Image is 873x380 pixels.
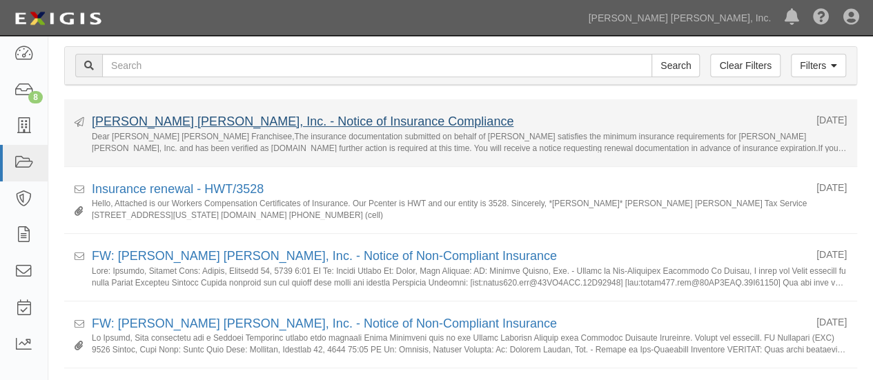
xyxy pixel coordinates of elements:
[28,91,43,103] div: 8
[651,54,700,77] input: Search
[10,6,106,31] img: logo-5460c22ac91f19d4615b14bd174203de0afe785f0fc80cf4dbbc73dc1793850b.png
[92,182,264,196] a: Insurance renewal - HWT/3528
[92,332,847,354] small: Lo Ipsumd, Sita consectetu adi e Seddoei Temporinc utlabo etdo magnaali Enima Minimveni quis no e...
[816,315,847,329] div: [DATE]
[791,54,846,77] a: Filters
[75,320,84,330] i: Received
[75,252,84,262] i: Received
[102,54,652,77] input: Search
[92,113,806,131] div: Jackson Hewitt, Inc. - Notice of Insurance Compliance
[813,10,830,26] i: Help Center - Complianz
[92,181,806,199] div: Insurance renewal - HWT/3528
[92,249,557,263] a: FW: [PERSON_NAME] [PERSON_NAME], Inc. - Notice of Non-Compliant Insurance
[816,181,847,194] div: [DATE]
[816,248,847,261] div: [DATE]
[92,266,847,287] small: Lore: Ipsumdo, Sitamet Cons: Adipis, Elitsedd 54, 5739 6:01 EI Te: Incidi Utlabo Et: Dolor, Magn ...
[710,54,780,77] a: Clear Filters
[92,198,847,219] small: Hello, Attached is our Workers Compensation Certificates of Insurance. Our Pcenter is HWT and our...
[75,186,84,195] i: Received
[92,131,847,152] small: Dear [PERSON_NAME] [PERSON_NAME] Franchisee,The insurance documentation submitted on behalf of [P...
[92,248,806,266] div: FW: Jackson Hewitt, Inc. - Notice of Non-Compliant Insurance
[92,317,557,330] a: FW: [PERSON_NAME] [PERSON_NAME], Inc. - Notice of Non-Compliant Insurance
[75,118,84,128] i: Sent
[581,4,778,32] a: [PERSON_NAME] [PERSON_NAME], Inc.
[92,315,806,333] div: FW: Jackson Hewitt, Inc. - Notice of Non-Compliant Insurance
[816,113,847,127] div: [DATE]
[92,114,513,128] a: [PERSON_NAME] [PERSON_NAME], Inc. - Notice of Insurance Compliance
